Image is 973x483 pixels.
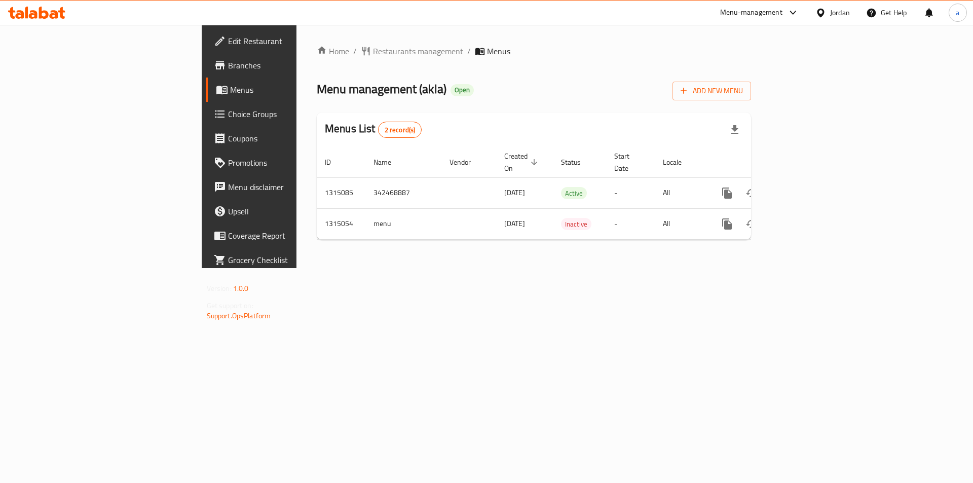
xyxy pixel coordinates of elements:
h2: Menus List [325,121,422,138]
div: Total records count [378,122,422,138]
li: / [467,45,471,57]
a: Menus [206,78,364,102]
div: Menu-management [720,7,782,19]
nav: breadcrumb [317,45,751,57]
th: Actions [707,147,820,178]
span: Edit Restaurant [228,35,356,47]
td: All [655,208,707,239]
span: Choice Groups [228,108,356,120]
span: [DATE] [504,217,525,230]
span: Upsell [228,205,356,217]
button: Change Status [739,212,764,236]
a: Coupons [206,126,364,151]
span: Menus [230,84,356,96]
span: Menu disclaimer [228,181,356,193]
span: Version: [207,282,232,295]
a: Coverage Report [206,224,364,248]
td: - [606,208,655,239]
span: Menus [487,45,510,57]
div: Jordan [830,7,850,18]
button: Add New Menu [672,82,751,100]
span: Promotions [228,157,356,169]
span: [DATE] [504,186,525,199]
span: Restaurants management [373,45,463,57]
span: Menu management ( akla ) [317,78,446,100]
div: Export file [723,118,747,142]
button: more [715,181,739,205]
span: Grocery Checklist [228,254,356,266]
td: All [655,177,707,208]
a: Support.OpsPlatform [207,309,271,322]
button: Change Status [739,181,764,205]
span: Locale [663,156,695,168]
a: Edit Restaurant [206,29,364,53]
span: 1.0.0 [233,282,249,295]
span: a [956,7,959,18]
div: Open [451,84,474,96]
span: Branches [228,59,356,71]
span: Coupons [228,132,356,144]
span: Open [451,86,474,94]
span: Inactive [561,218,591,230]
a: Restaurants management [361,45,463,57]
span: 2 record(s) [379,125,422,135]
a: Branches [206,53,364,78]
span: Vendor [450,156,484,168]
a: Menu disclaimer [206,175,364,199]
span: ID [325,156,344,168]
a: Grocery Checklist [206,248,364,272]
a: Choice Groups [206,102,364,126]
span: Coverage Report [228,230,356,242]
span: Created On [504,150,541,174]
span: Add New Menu [681,85,743,97]
button: more [715,212,739,236]
span: Start Date [614,150,643,174]
td: - [606,177,655,208]
a: Promotions [206,151,364,175]
td: 342468887 [365,177,441,208]
td: menu [365,208,441,239]
span: Name [373,156,404,168]
span: Active [561,188,587,199]
table: enhanced table [317,147,820,240]
span: Get support on: [207,299,253,312]
span: Status [561,156,594,168]
a: Upsell [206,199,364,224]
